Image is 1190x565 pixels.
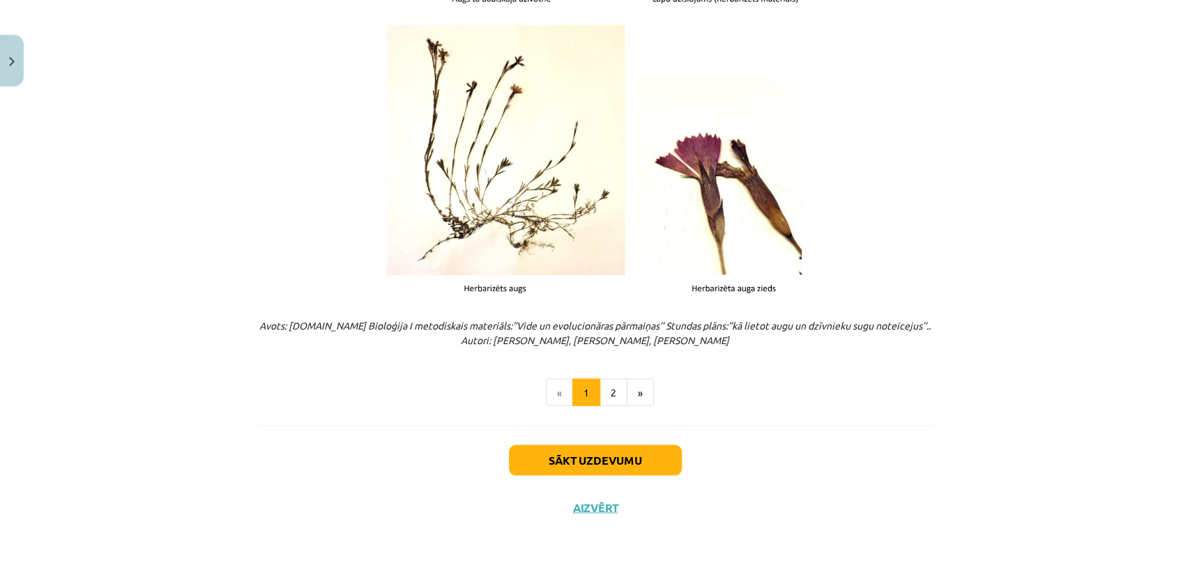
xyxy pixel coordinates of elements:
button: 1 [572,378,600,406]
nav: Page navigation example [259,378,932,406]
img: icon-close-lesson-0947bae3869378f0d4975bcd49f059093ad1ed9edebbc8119c70593378902aed.svg [9,57,15,66]
button: 2 [600,378,627,406]
em: Avots: [DOMAIN_NAME] Bioloģija I metodiskais materiāls:’’Vide un evolucionāras pārmaiņas’’ Stunda... [259,318,931,346]
button: » [627,378,654,406]
button: Sākt uzdevumu [509,444,682,475]
button: Aizvērt [569,500,622,514]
